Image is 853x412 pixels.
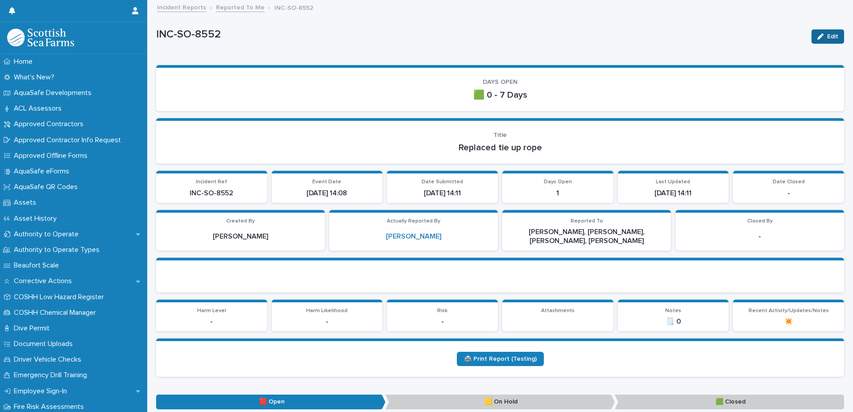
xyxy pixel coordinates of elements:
[10,198,43,207] p: Assets
[312,179,341,185] span: Event Date
[10,89,99,97] p: AquaSafe Developments
[571,218,603,224] span: Reported To
[10,58,40,66] p: Home
[7,29,74,46] img: bPIBxiqnSb2ggTQWdOVV
[827,33,838,40] span: Edit
[306,308,348,313] span: Harm Likelihood
[681,232,839,241] p: -
[226,218,255,224] span: Created By
[812,29,844,44] button: Edit
[167,142,833,153] p: Replaced tie up rope
[197,308,226,313] span: Harm Level
[665,308,681,313] span: Notes
[392,317,493,326] p: -
[161,189,262,198] p: INC-SO-8552
[10,277,79,285] p: Corrective Actions
[392,189,493,198] p: [DATE] 14:11
[156,28,804,41] p: INC-SO-8552
[167,90,833,100] p: 🟩 0 - 7 Days
[10,324,57,333] p: Dive Permit
[10,355,88,364] p: Driver Vehicle Checks
[508,228,666,245] p: [PERSON_NAME], [PERSON_NAME], [PERSON_NAME], [PERSON_NAME]
[749,308,829,313] span: Recent Activity/Updates/Notes
[10,73,62,82] p: What's New?
[422,179,463,185] span: Date Submitted
[493,132,507,138] span: Title
[10,167,76,176] p: AquaSafe eForms
[10,371,94,379] p: Emergency Drill Training
[10,120,91,128] p: Approved Contractors
[10,261,66,270] p: Beaufort Scale
[10,309,103,317] p: COSHH Chemical Manager
[10,293,111,301] p: COSHH Low Hazard Register
[274,2,313,12] p: INC-SO-8552
[156,395,385,409] p: 🟥 Open
[10,214,64,223] p: Asset History
[656,179,690,185] span: Last Updated
[161,317,262,326] p: -
[10,387,74,396] p: Employee Sign-In
[10,246,107,254] p: Authority to Operate Types
[277,317,377,326] p: -
[385,395,615,409] p: 🟨 On Hold
[196,179,227,185] span: Incident Ref
[157,2,206,12] a: Incident Reports
[747,218,773,224] span: Closed By
[738,317,839,326] p: ✴️
[10,340,80,348] p: Document Uploads
[277,189,377,198] p: [DATE] 14:08
[615,395,844,409] p: 🟩 Closed
[773,179,805,185] span: Date Closed
[10,104,69,113] p: ACL Assessors
[161,232,319,241] p: [PERSON_NAME]
[544,179,572,185] span: Days Open
[10,403,91,411] p: Fire Risk Assessments
[216,2,265,12] a: Reported To Me
[508,189,608,198] p: 1
[437,308,447,313] span: Risk
[10,136,128,144] p: Approved Contractor Info Request
[623,317,724,326] p: 🗒️ 0
[483,79,518,85] span: DAYS OPEN
[387,218,440,224] span: Actually Reported By
[10,152,95,160] p: Approved Offline Forms
[464,356,537,362] span: 🖨️ Print Report (Testing)
[623,189,724,198] p: [DATE] 14:11
[10,230,86,239] p: Authority to Operate
[10,183,85,191] p: AquaSafe QR Codes
[541,308,575,313] span: Attachments
[386,232,441,241] a: [PERSON_NAME]
[738,189,839,198] p: -
[457,352,544,366] a: 🖨️ Print Report (Testing)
